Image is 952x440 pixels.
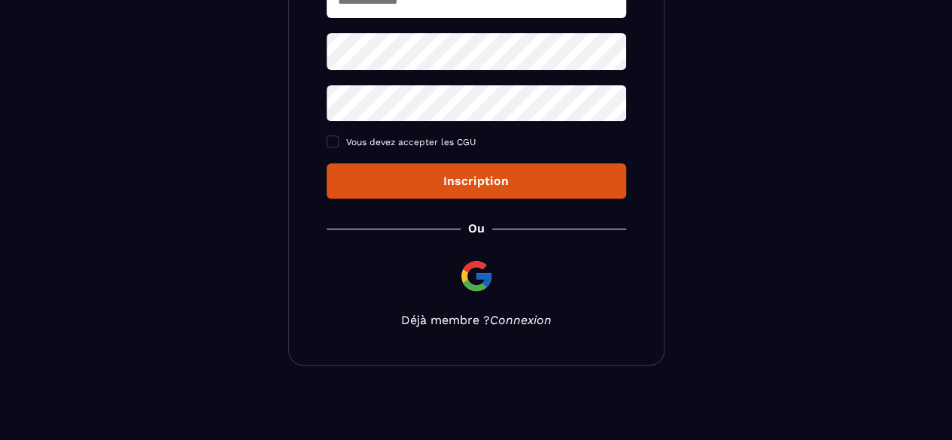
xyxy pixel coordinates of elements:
[490,313,552,327] a: Connexion
[458,258,494,294] img: google
[327,313,626,327] p: Déjà membre ?
[468,221,485,235] p: Ou
[346,137,476,147] span: Vous devez accepter les CGU
[327,163,626,199] button: Inscription
[339,174,614,188] div: Inscription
